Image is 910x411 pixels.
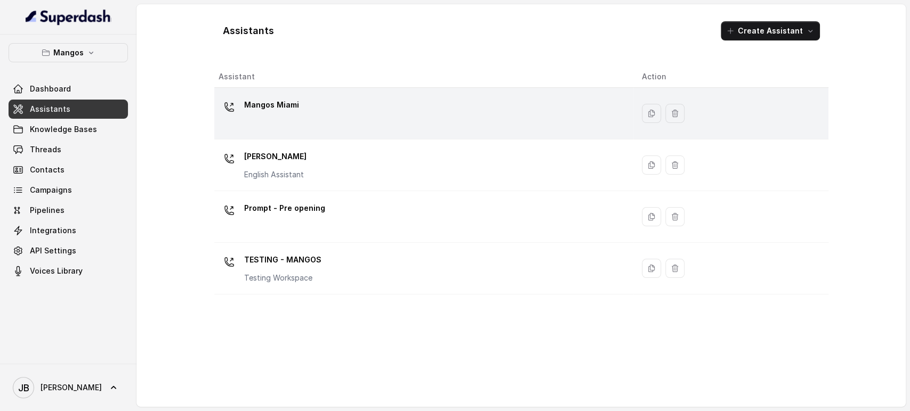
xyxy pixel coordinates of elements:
[633,66,828,88] th: Action
[244,200,325,217] p: Prompt - Pre opening
[9,140,128,159] a: Threads
[214,66,634,88] th: Assistant
[9,79,128,98] a: Dashboard
[9,241,128,260] a: API Settings
[41,382,102,393] span: [PERSON_NAME]
[9,261,128,281] a: Voices Library
[30,266,83,276] span: Voices Library
[30,245,76,256] span: API Settings
[9,160,128,179] a: Contacts
[223,22,274,39] h1: Assistants
[18,382,29,393] text: JB
[30,84,71,94] span: Dashboard
[30,205,65,216] span: Pipelines
[9,373,128,402] a: [PERSON_NAME]
[9,100,128,119] a: Assistants
[9,201,128,220] a: Pipelines
[244,251,321,268] p: TESTING - MANGOS
[9,180,128,200] a: Campaigns
[9,120,128,139] a: Knowledge Bases
[244,148,307,165] p: [PERSON_NAME]
[30,124,97,135] span: Knowledge Bases
[30,185,72,195] span: Campaigns
[53,46,84,59] p: Mangos
[244,96,299,113] p: Mangos Miami
[30,104,70,114] span: Assistants
[26,9,111,26] img: light.svg
[721,21,820,40] button: Create Assistant
[9,221,128,240] a: Integrations
[9,43,128,62] button: Mangos
[244,273,321,283] p: Testing Workspace
[30,225,76,236] span: Integrations
[30,165,65,175] span: Contacts
[30,144,61,155] span: Threads
[244,169,307,180] p: English Assistant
